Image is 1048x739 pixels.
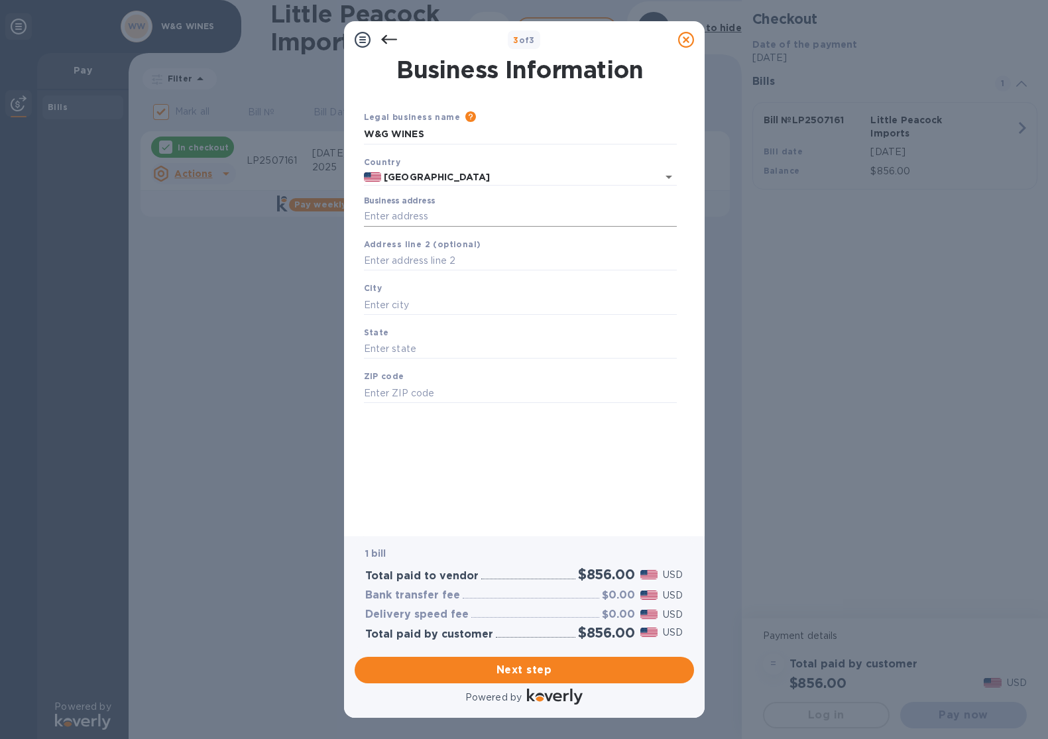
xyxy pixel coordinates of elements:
[602,608,635,621] h3: $0.00
[364,172,382,182] img: US
[640,570,658,579] img: USD
[364,157,401,167] b: Country
[364,198,435,205] label: Business address
[465,691,522,705] p: Powered by
[364,295,677,315] input: Enter city
[381,169,639,186] input: Select country
[663,626,683,640] p: USD
[513,35,518,45] span: 3
[640,610,658,619] img: USD
[365,548,386,559] b: 1 bill
[364,339,677,359] input: Enter state
[663,608,683,622] p: USD
[364,239,481,249] b: Address line 2 (optional)
[364,327,389,337] b: State
[364,283,382,293] b: City
[640,591,658,600] img: USD
[602,589,635,602] h3: $0.00
[640,628,658,637] img: USD
[365,570,479,583] h3: Total paid to vendor
[364,251,677,271] input: Enter address line 2
[527,689,583,705] img: Logo
[364,371,404,381] b: ZIP code
[364,207,677,227] input: Enter address
[578,566,635,583] h2: $856.00
[364,125,677,144] input: Enter legal business name
[663,568,683,582] p: USD
[663,589,683,602] p: USD
[365,608,469,621] h3: Delivery speed fee
[361,56,679,84] h1: Business Information
[365,628,493,641] h3: Total paid by customer
[364,383,677,403] input: Enter ZIP code
[365,589,460,602] h3: Bank transfer fee
[364,112,461,122] b: Legal business name
[513,35,535,45] b: of 3
[365,662,683,678] span: Next step
[578,624,635,641] h2: $856.00
[660,168,678,186] button: Open
[355,657,694,683] button: Next step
